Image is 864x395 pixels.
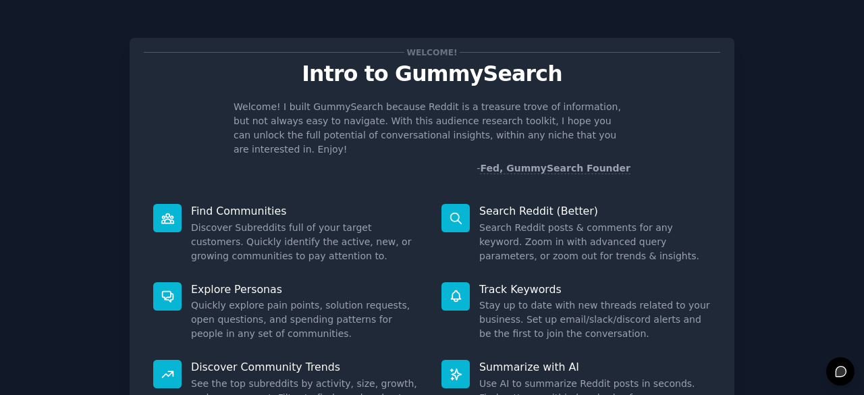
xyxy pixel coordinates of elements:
[479,360,711,374] p: Summarize with AI
[144,62,720,86] p: Intro to GummySearch
[191,298,423,341] dd: Quickly explore pain points, solution requests, open questions, and spending patterns for people ...
[191,360,423,374] p: Discover Community Trends
[234,100,630,157] p: Welcome! I built GummySearch because Reddit is a treasure trove of information, but not always ea...
[479,282,711,296] p: Track Keywords
[479,221,711,263] dd: Search Reddit posts & comments for any keyword. Zoom in with advanced query parameters, or zoom o...
[191,282,423,296] p: Explore Personas
[191,221,423,263] dd: Discover Subreddits full of your target customers. Quickly identify the active, new, or growing c...
[479,204,711,218] p: Search Reddit (Better)
[191,204,423,218] p: Find Communities
[480,163,630,174] a: Fed, GummySearch Founder
[477,161,630,176] div: -
[479,298,711,341] dd: Stay up to date with new threads related to your business. Set up email/slack/discord alerts and ...
[404,45,460,59] span: Welcome!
